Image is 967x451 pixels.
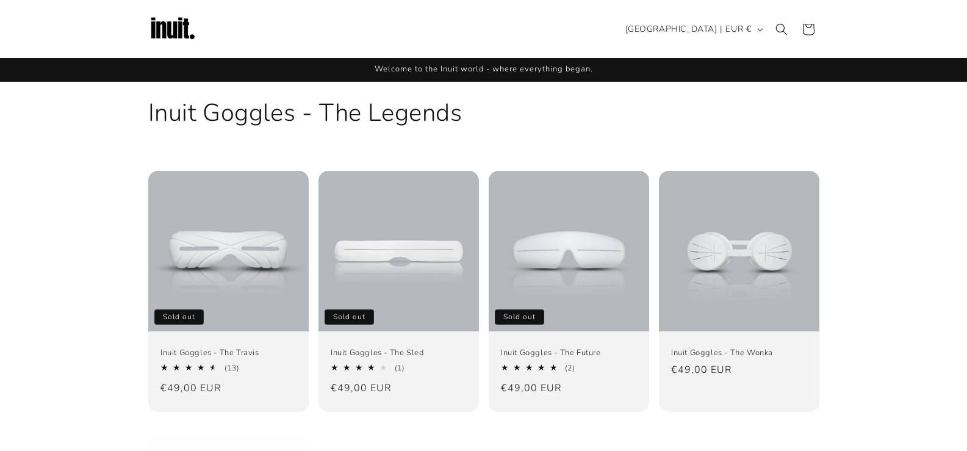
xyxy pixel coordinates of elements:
[160,348,297,358] a: Inuit Goggles - The Travis
[375,63,593,74] span: Welcome to the Inuit world - where everything began.
[331,348,467,358] a: Inuit Goggles - The Sled
[148,58,819,81] div: Announcement
[768,16,795,43] summary: Search
[671,348,807,358] a: Inuit Goggles - The Wonka
[148,97,819,129] h1: Inuit Goggles - The Legends
[618,18,768,41] button: [GEOGRAPHIC_DATA] | EUR €
[625,23,752,35] span: [GEOGRAPHIC_DATA] | EUR €
[501,348,637,358] a: Inuit Goggles - The Future
[148,5,197,54] img: Inuit Logo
